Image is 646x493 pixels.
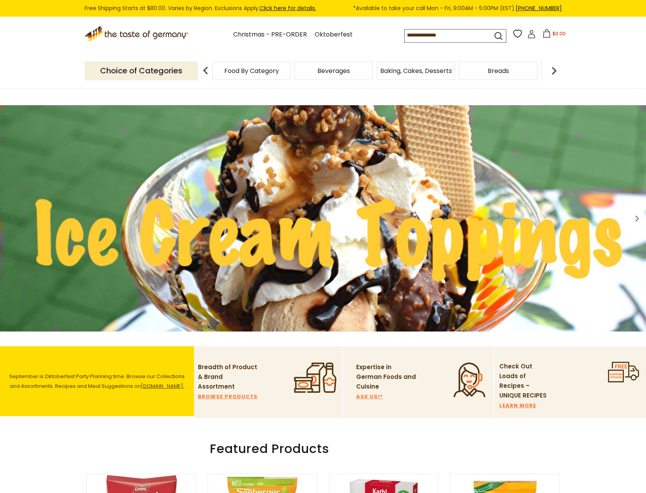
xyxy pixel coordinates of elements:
a: Breads [488,68,509,74]
p: Breadth of Product & Brand Assortment [198,363,258,392]
a: Click here for details. [260,4,316,12]
a: [PHONE_NUMBER] [516,4,562,12]
a: Baking, Cakes, Desserts [380,68,452,74]
p: Expertise in German Foods and Cuisine [356,363,416,392]
img: next arrow [546,63,562,78]
a: BROWSE PRODUCTS [198,394,258,399]
button: $0.00 [537,29,570,41]
div: Free Shipping Starts at $80.00. Varies by Region. Exclusions Apply. [85,4,562,13]
p: Choice of Categories [85,61,198,80]
p: Check Out Loads of Recipes – UNIQUE RECIPES [499,362,552,401]
span: *Available to take your call Mon - Fri, 9:00AM - 5:00PM (EST). [353,4,562,13]
a: Beverages [317,68,350,74]
a: Christmas - PRE-ORDER [233,30,307,40]
span: $0.00 [552,30,566,37]
a: [DOMAIN_NAME]. [141,382,184,390]
a: Oktoberfest [315,30,353,40]
span: September is Oktoberfest Party Planning time. Browse our Collections and Assortments. Recipes and... [9,373,185,390]
a: ASK US!* [356,394,383,399]
img: previous arrow [198,63,213,78]
a: Food By Category [224,68,279,74]
a: LEARN MORE [499,403,536,408]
